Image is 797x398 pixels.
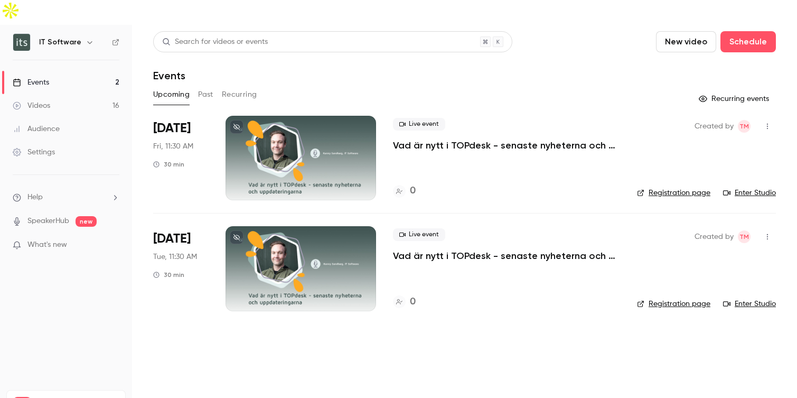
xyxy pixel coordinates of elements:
[198,86,213,103] button: Past
[27,239,67,251] span: What's new
[738,230,751,243] span: Tanya Masiyenka
[13,100,50,111] div: Videos
[13,147,55,158] div: Settings
[107,240,119,250] iframe: Noticeable Trigger
[153,116,209,200] div: Oct 24 Fri, 11:30 AM (Europe/Stockholm)
[393,249,620,262] a: Vad är nytt i TOPdesk - senaste nyheterna och uppdateringarna
[637,299,710,309] a: Registration page
[162,36,268,48] div: Search for videos or events
[637,188,710,198] a: Registration page
[27,192,43,203] span: Help
[695,230,734,243] span: Created by
[695,120,734,133] span: Created by
[153,271,184,279] div: 30 min
[153,69,185,82] h1: Events
[720,31,776,52] button: Schedule
[410,184,416,198] h4: 0
[393,228,445,241] span: Live event
[723,299,776,309] a: Enter Studio
[410,295,416,309] h4: 0
[393,295,416,309] a: 0
[153,230,191,247] span: [DATE]
[656,31,716,52] button: New video
[153,120,191,137] span: [DATE]
[694,90,776,107] button: Recurring events
[13,124,60,134] div: Audience
[153,86,190,103] button: Upcoming
[739,120,749,133] span: TM
[723,188,776,198] a: Enter Studio
[27,216,69,227] a: SpeakerHub
[153,252,197,262] span: Tue, 11:30 AM
[739,230,749,243] span: TM
[393,139,620,152] a: Vad är nytt i TOPdesk - senaste nyheterna och uppdateringarna
[13,77,49,88] div: Events
[222,86,257,103] button: Recurring
[76,216,97,227] span: new
[153,141,193,152] span: Fri, 11:30 AM
[393,118,445,131] span: Live event
[153,160,184,169] div: 30 min
[738,120,751,133] span: Tanya Masiyenka
[39,37,81,48] h6: IT Software
[393,184,416,198] a: 0
[13,192,119,203] li: help-dropdown-opener
[153,226,209,311] div: Dec 16 Tue, 11:30 AM (Europe/Stockholm)
[13,34,30,51] img: IT Software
